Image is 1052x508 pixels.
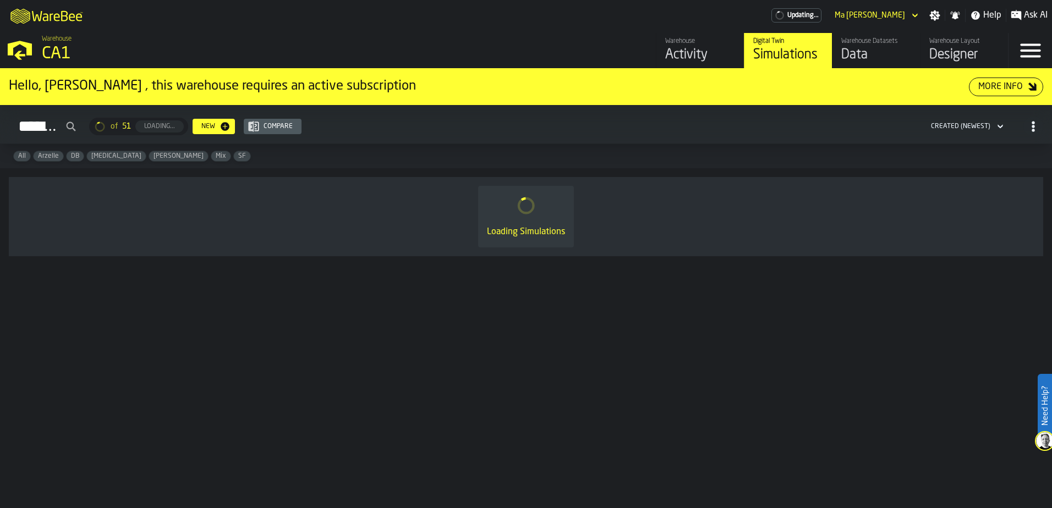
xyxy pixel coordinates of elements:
span: 51 [122,122,131,131]
span: Updating... [787,12,819,19]
div: Loading... [140,123,179,130]
span: of [111,122,118,131]
div: Activity [665,46,735,64]
a: link-to-/wh/i/76e2a128-1b54-4d66-80d4-05ae4c277723/simulations [744,33,832,68]
div: Hello, [PERSON_NAME] , this warehouse requires an active subscription [9,78,969,95]
span: Enteral [87,152,146,160]
button: button-New [193,119,235,134]
label: button-toggle-Settings [925,10,945,21]
div: Designer [929,46,999,64]
a: link-to-/wh/i/76e2a128-1b54-4d66-80d4-05ae4c277723/designer [920,33,1008,68]
button: button-More Info [969,78,1043,96]
span: Help [983,9,1001,22]
div: New [197,123,220,130]
label: button-toggle-Help [966,9,1006,22]
div: ItemListCard- [9,177,1043,256]
span: Gregg [149,152,208,160]
div: Simulations [753,46,823,64]
div: More Info [974,80,1027,93]
label: button-toggle-Menu [1009,33,1052,68]
label: button-toggle-Ask AI [1006,9,1052,22]
a: link-to-/wh/i/76e2a128-1b54-4d66-80d4-05ae4c277723/data [832,33,920,68]
label: button-toggle-Notifications [945,10,965,21]
div: Warehouse Layout [929,37,999,45]
a: link-to-/wh/i/76e2a128-1b54-4d66-80d4-05ae4c277723/feed/ [656,33,744,68]
div: Warehouse [665,37,735,45]
label: Need Help? [1039,375,1051,437]
span: DB [67,152,84,160]
div: Warehouse Datasets [841,37,911,45]
span: Mix [211,152,231,160]
div: Compare [259,123,297,130]
div: DropdownMenuValue-Ma Arzelle Nocete [830,9,920,22]
span: All [14,152,30,160]
div: DropdownMenuValue-Ma Arzelle Nocete [835,11,905,20]
div: Data [841,46,911,64]
a: link-to-/wh/i/76e2a128-1b54-4d66-80d4-05ae4c277723/pricing/ [771,8,821,23]
div: Loading Simulations [487,225,565,239]
span: Ask AI [1024,9,1048,22]
div: CA1 [42,44,339,64]
div: DropdownMenuValue-2 [931,123,990,130]
div: ButtonLoadMore-Loading...-Prev-First-Last [85,118,193,135]
span: Arzelle [34,152,63,160]
div: Menu Subscription [771,8,821,23]
button: button-Loading... [135,120,184,132]
button: button-Compare [244,119,302,134]
div: Digital Twin [753,37,823,45]
span: Warehouse [42,35,72,43]
span: SF [234,152,250,160]
div: DropdownMenuValue-2 [927,120,1006,133]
